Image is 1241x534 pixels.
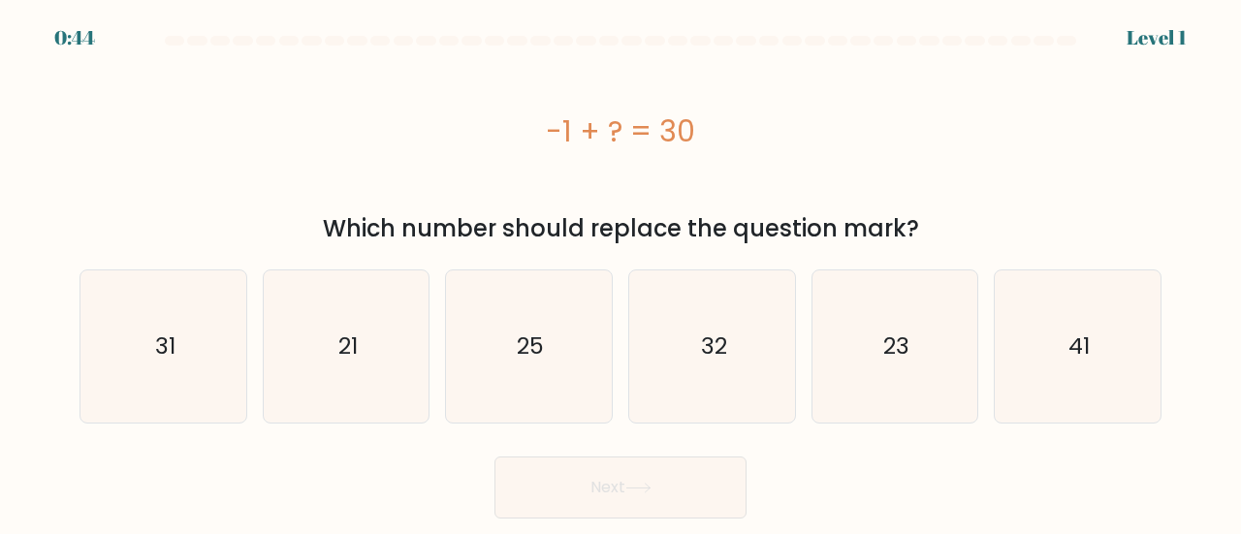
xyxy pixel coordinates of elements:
[80,110,1161,153] div: -1 + ? = 30
[1127,23,1187,52] div: Level 1
[91,211,1150,246] div: Which number should replace the question mark?
[54,23,95,52] div: 0:44
[154,330,175,362] text: 31
[517,330,544,362] text: 25
[1068,330,1090,362] text: 41
[338,330,358,362] text: 21
[883,330,909,362] text: 23
[700,330,726,362] text: 32
[494,456,747,518] button: Next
